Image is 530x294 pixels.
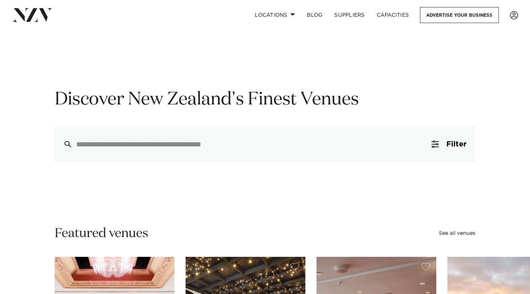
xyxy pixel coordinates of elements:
span: Filter [446,140,466,148]
a: Locations [249,7,301,23]
a: Advertise your business [420,7,499,23]
img: nzv-logo.png [12,8,52,22]
a: See all venues [439,231,475,236]
button: Filter [423,126,475,162]
a: SUPPLIERS [328,7,370,23]
a: BLOG [301,7,328,23]
a: Capacities [371,7,415,23]
h2: Featured venues [55,225,148,242]
h1: Discover New Zealand's Finest Venues [55,88,475,112]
